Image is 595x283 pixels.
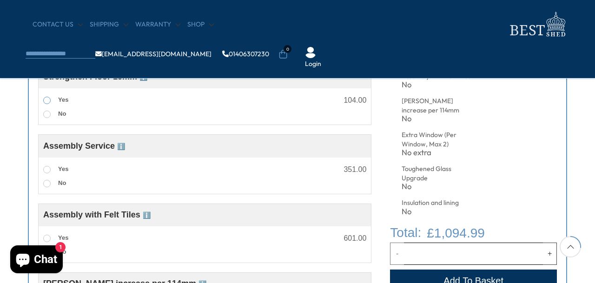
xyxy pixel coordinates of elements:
[7,245,66,276] inbox-online-store-chat: Shopify online store chat
[117,143,125,150] span: ℹ️
[305,47,316,58] img: User Icon
[402,115,478,123] div: No
[504,9,569,39] img: logo
[187,20,214,29] a: Shop
[222,51,269,57] a: 01406307230
[402,131,478,149] div: Extra Window (Per Window, Max 2)
[402,208,478,216] div: No
[305,59,321,69] a: Login
[402,198,478,208] div: Insulation and lining
[135,20,180,29] a: Warranty
[543,243,557,265] button: Increase quantity
[402,81,478,89] div: No
[58,96,68,103] span: Yes
[58,234,68,241] span: Yes
[43,210,151,219] span: Assembly with Felt Tiles
[402,97,478,115] div: [PERSON_NAME] increase per 114mm
[58,110,66,117] span: No
[284,45,291,53] span: 0
[402,183,478,191] div: No
[58,179,66,186] span: No
[427,224,485,243] span: £1,094.99
[278,50,288,59] a: 0
[143,211,151,219] span: ℹ️
[58,165,68,172] span: Yes
[402,149,478,157] div: No extra
[344,166,366,173] div: 351.00
[95,51,212,57] a: [EMAIL_ADDRESS][DOMAIN_NAME]
[402,165,478,183] div: Toughened Glass Upgrade
[390,243,404,265] button: Decrease quantity
[33,20,83,29] a: CONTACT US
[404,243,543,265] input: Quantity
[344,97,366,104] div: 104.00
[90,20,128,29] a: Shipping
[344,235,366,242] div: 601.00
[43,141,125,151] span: Assembly Service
